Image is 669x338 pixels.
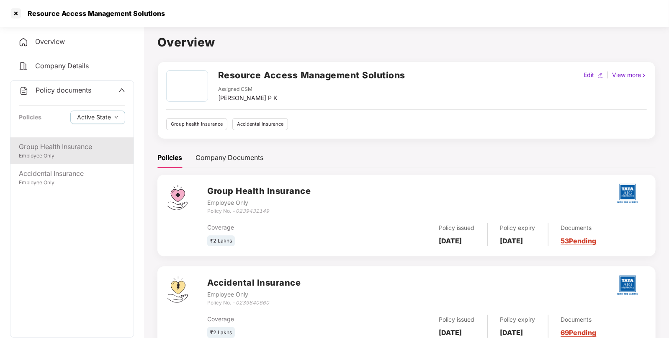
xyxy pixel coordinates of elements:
h3: Group Health Insurance [207,185,311,198]
button: Active Statedown [70,111,125,124]
div: Employee Only [19,179,125,187]
img: svg+xml;base64,PHN2ZyB4bWxucz0iaHR0cDovL3d3dy53My5vcmcvMjAwMC9zdmciIHdpZHRoPSIyNCIgaGVpZ2h0PSIyNC... [19,86,29,96]
div: Accidental insurance [232,118,288,130]
div: ₹2 Lakhs [207,235,235,247]
div: Policy expiry [500,223,535,232]
div: Assigned CSM [218,85,277,93]
div: Policies [157,152,182,163]
div: Resource Access Management Solutions [23,9,165,18]
h3: Accidental Insurance [207,276,301,289]
b: [DATE] [439,328,462,337]
h1: Overview [157,33,656,52]
a: 53 Pending [561,237,597,245]
div: Coverage [207,223,353,232]
div: Employee Only [19,152,125,160]
b: [DATE] [500,237,523,245]
span: Policy documents [36,86,91,94]
img: editIcon [597,72,603,78]
img: svg+xml;base64,PHN2ZyB4bWxucz0iaHR0cDovL3d3dy53My5vcmcvMjAwMC9zdmciIHdpZHRoPSI0Ny43MTQiIGhlaWdodD... [167,185,188,210]
div: Coverage [207,315,353,324]
div: [PERSON_NAME] P K [218,93,277,103]
div: Policies [19,113,41,122]
b: [DATE] [439,237,462,245]
span: Overview [35,37,65,46]
div: Policy No. - [207,207,311,215]
span: Active State [77,113,111,122]
div: Policy expiry [500,315,535,324]
b: [DATE] [500,328,523,337]
img: svg+xml;base64,PHN2ZyB4bWxucz0iaHR0cDovL3d3dy53My5vcmcvMjAwMC9zdmciIHdpZHRoPSIyNCIgaGVpZ2h0PSIyNC... [18,61,28,71]
span: Company Details [35,62,89,70]
div: Employee Only [207,198,311,207]
div: Employee Only [207,290,301,299]
i: 0239431149 [236,208,269,214]
div: Policy issued [439,315,475,324]
img: svg+xml;base64,PHN2ZyB4bWxucz0iaHR0cDovL3d3dy53My5vcmcvMjAwMC9zdmciIHdpZHRoPSI0OS4zMjEiIGhlaWdodD... [167,276,188,303]
img: tatag.png [613,179,642,208]
img: tatag.png [613,271,642,300]
div: Documents [561,315,597,324]
div: View more [610,70,648,80]
i: 0239840660 [236,299,269,306]
a: 69 Pending [561,328,597,337]
div: Group health insurance [166,118,227,130]
div: Policy issued [439,223,475,232]
div: Policy No. - [207,299,301,307]
span: up [118,87,125,93]
div: Group Health Insurance [19,142,125,152]
div: Accidental Insurance [19,168,125,179]
img: svg+xml;base64,PHN2ZyB4bWxucz0iaHR0cDovL3d3dy53My5vcmcvMjAwMC9zdmciIHdpZHRoPSIyNCIgaGVpZ2h0PSIyNC... [18,37,28,47]
div: Documents [561,223,597,232]
h2: Resource Access Management Solutions [218,68,405,82]
span: down [114,115,118,120]
div: | [605,70,610,80]
div: Edit [582,70,596,80]
img: rightIcon [641,72,647,78]
div: Company Documents [196,152,263,163]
